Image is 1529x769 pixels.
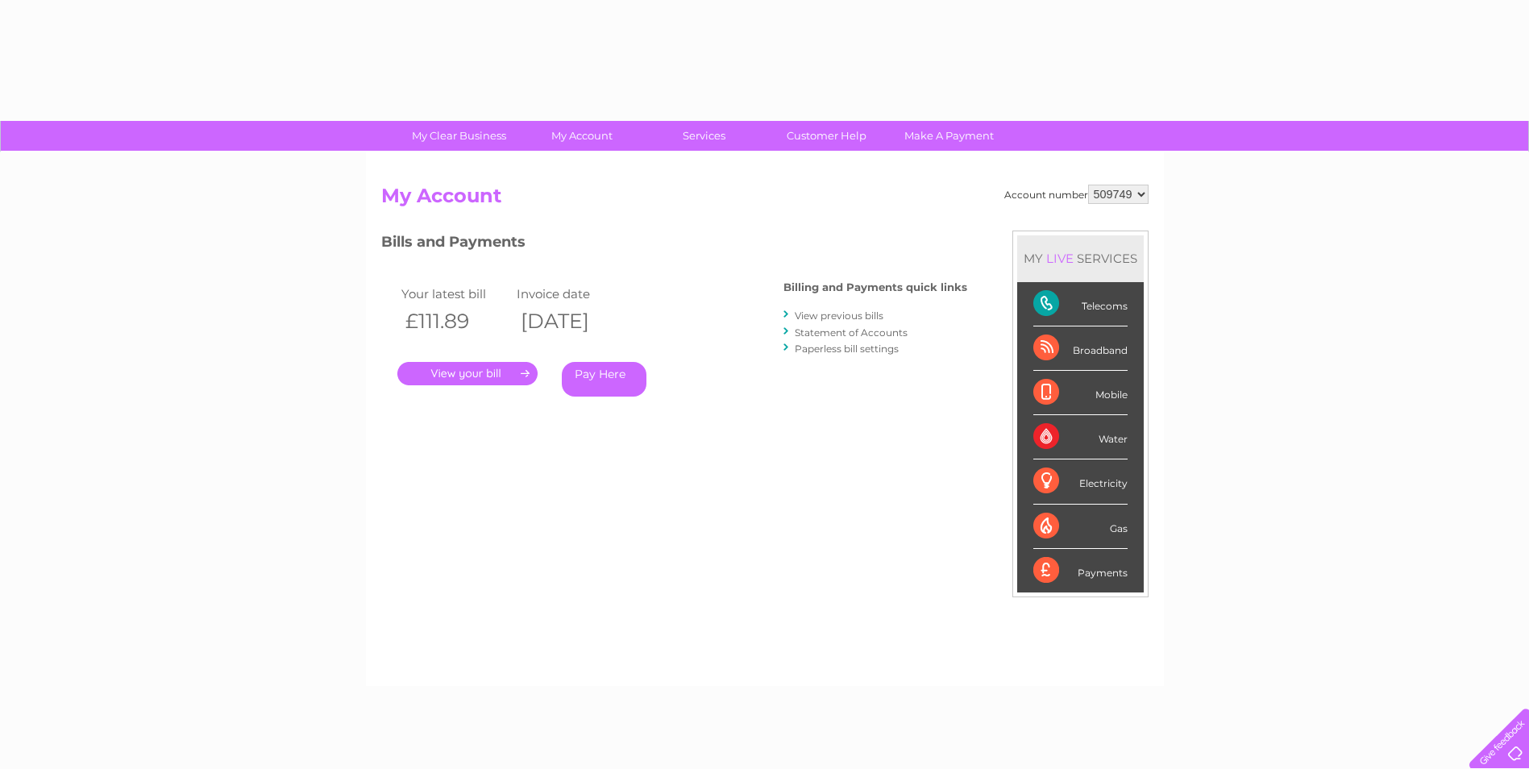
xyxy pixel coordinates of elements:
div: Account number [1004,185,1149,204]
div: Payments [1033,549,1128,592]
div: Electricity [1033,459,1128,504]
a: View previous bills [795,310,883,322]
th: [DATE] [513,305,629,338]
td: Your latest bill [397,283,513,305]
h4: Billing and Payments quick links [783,281,967,293]
a: My Account [515,121,648,151]
div: Gas [1033,505,1128,549]
div: Telecoms [1033,282,1128,326]
div: Water [1033,415,1128,459]
a: Pay Here [562,362,646,397]
a: My Clear Business [393,121,526,151]
div: Broadband [1033,326,1128,371]
h3: Bills and Payments [381,231,967,259]
a: Customer Help [760,121,893,151]
div: MY SERVICES [1017,235,1144,281]
th: £111.89 [397,305,513,338]
a: Make A Payment [883,121,1016,151]
td: Invoice date [513,283,629,305]
h2: My Account [381,185,1149,215]
a: Paperless bill settings [795,343,899,355]
div: LIVE [1043,251,1077,266]
a: Statement of Accounts [795,326,908,339]
a: Services [638,121,771,151]
a: . [397,362,538,385]
div: Mobile [1033,371,1128,415]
